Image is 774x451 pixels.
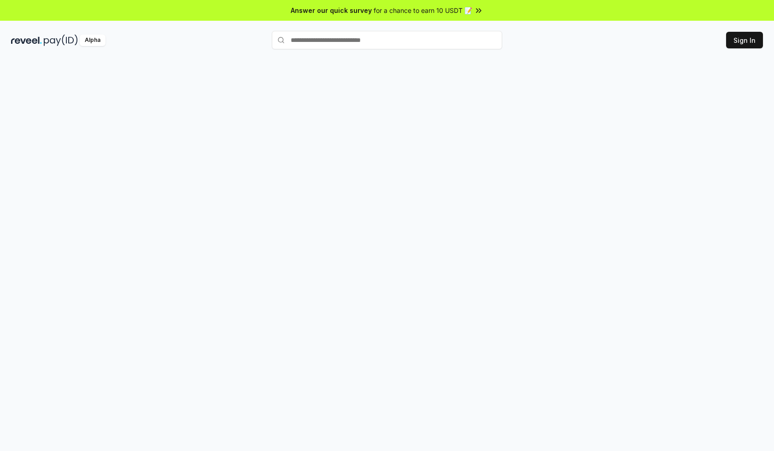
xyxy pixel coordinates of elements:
[291,6,372,15] span: Answer our quick survey
[80,35,106,46] div: Alpha
[11,35,42,46] img: reveel_dark
[374,6,472,15] span: for a chance to earn 10 USDT 📝
[726,32,763,48] button: Sign In
[44,35,78,46] img: pay_id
